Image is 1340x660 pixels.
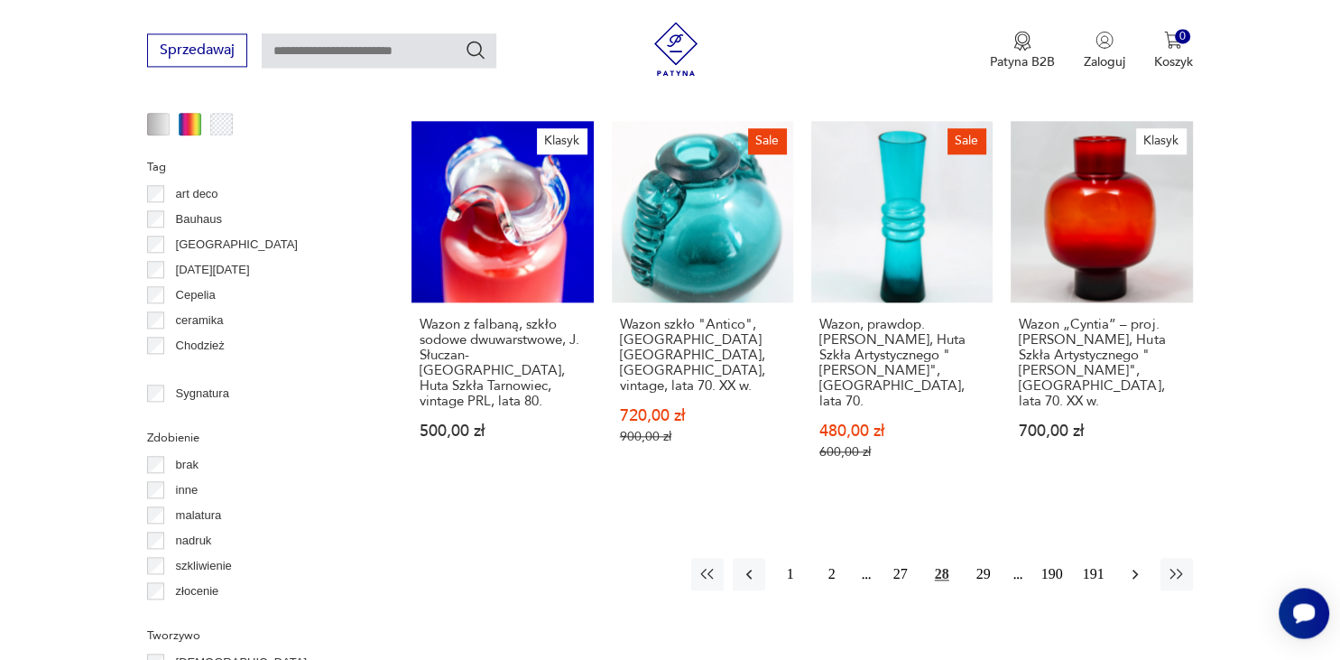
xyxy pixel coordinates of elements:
button: 191 [1077,558,1110,590]
a: KlasykWazon z falbaną, szkło sodowe dwuwarstwowe, J. Słuczan-Orkusz, Huta Szkła Tarnowiec, vintag... [411,121,593,495]
button: 190 [1036,558,1068,590]
div: 0 [1175,29,1190,44]
a: SaleWazon, prawdop. Lucyna Pijaczewska, Huta Szkła Artystycznego "Barbara", Polanica-Zdrój, lata ... [811,121,993,495]
a: SaleWazon szkło "Antico", Ichendorfer Glashütte, Niemcy, vintage, lata 70. XX w.Wazon szkło "Anti... [612,121,793,495]
p: brak [176,455,199,475]
p: art deco [176,184,218,204]
p: 700,00 zł [1019,423,1184,439]
p: ceramika [176,311,224,330]
img: Ikonka użytkownika [1095,31,1114,49]
button: Zaloguj [1084,31,1125,70]
p: Tworzywo [147,626,368,646]
img: Patyna - sklep z meblami i dekoracjami vintage [649,22,703,76]
p: 500,00 zł [420,423,585,439]
p: [GEOGRAPHIC_DATA] [176,235,298,255]
button: Sprzedawaj [147,33,247,67]
a: Ikona medaluPatyna B2B [990,31,1055,70]
a: KlasykWazon „Cyntia” – proj. Zbigniew Horbowy, Huta Szkła Artystycznego "Barbara", Polanica-Zdrój... [1011,121,1192,495]
iframe: Smartsupp widget button [1279,588,1329,638]
a: Sprzedawaj [147,45,247,58]
p: złocenie [176,581,219,601]
button: Patyna B2B [990,31,1055,70]
p: 900,00 zł [620,429,785,444]
p: [DATE][DATE] [176,260,250,280]
h3: Wazon, prawdop. [PERSON_NAME], Huta Szkła Artystycznego "[PERSON_NAME]", [GEOGRAPHIC_DATA], lata 70. [819,317,984,409]
p: Cepelia [176,285,216,305]
p: Zaloguj [1084,53,1125,70]
button: 29 [967,558,1000,590]
button: 0Koszyk [1154,31,1193,70]
p: 600,00 zł [819,444,984,460]
button: 28 [926,558,958,590]
p: Sygnatura [176,384,229,404]
p: Tag [147,157,368,177]
p: Bauhaus [176,209,222,229]
p: inne [176,480,199,500]
img: Ikona koszyka [1164,31,1182,49]
p: Ćmielów [176,361,221,381]
h3: Wazon z falbaną, szkło sodowe dwuwarstwowe, J. Słuczan-[GEOGRAPHIC_DATA], Huta Szkła Tarnowiec, v... [420,317,585,409]
button: 27 [884,558,917,590]
button: 2 [816,558,848,590]
p: 720,00 zł [620,408,785,423]
h3: Wazon „Cyntia” – proj. [PERSON_NAME], Huta Szkła Artystycznego "[PERSON_NAME]", [GEOGRAPHIC_DATA]... [1019,317,1184,409]
p: Chodzież [176,336,225,356]
img: Ikona medalu [1013,31,1031,51]
p: nadruk [176,531,212,551]
p: szkliwienie [176,556,232,576]
p: 480,00 zł [819,423,984,439]
p: Zdobienie [147,428,368,448]
h3: Wazon szkło "Antico", [GEOGRAPHIC_DATA] [GEOGRAPHIC_DATA], [GEOGRAPHIC_DATA], vintage, lata 70. X... [620,317,785,394]
button: 1 [774,558,807,590]
p: malatura [176,506,222,525]
p: Patyna B2B [990,53,1055,70]
button: Szukaj [465,39,486,60]
p: Koszyk [1154,53,1193,70]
